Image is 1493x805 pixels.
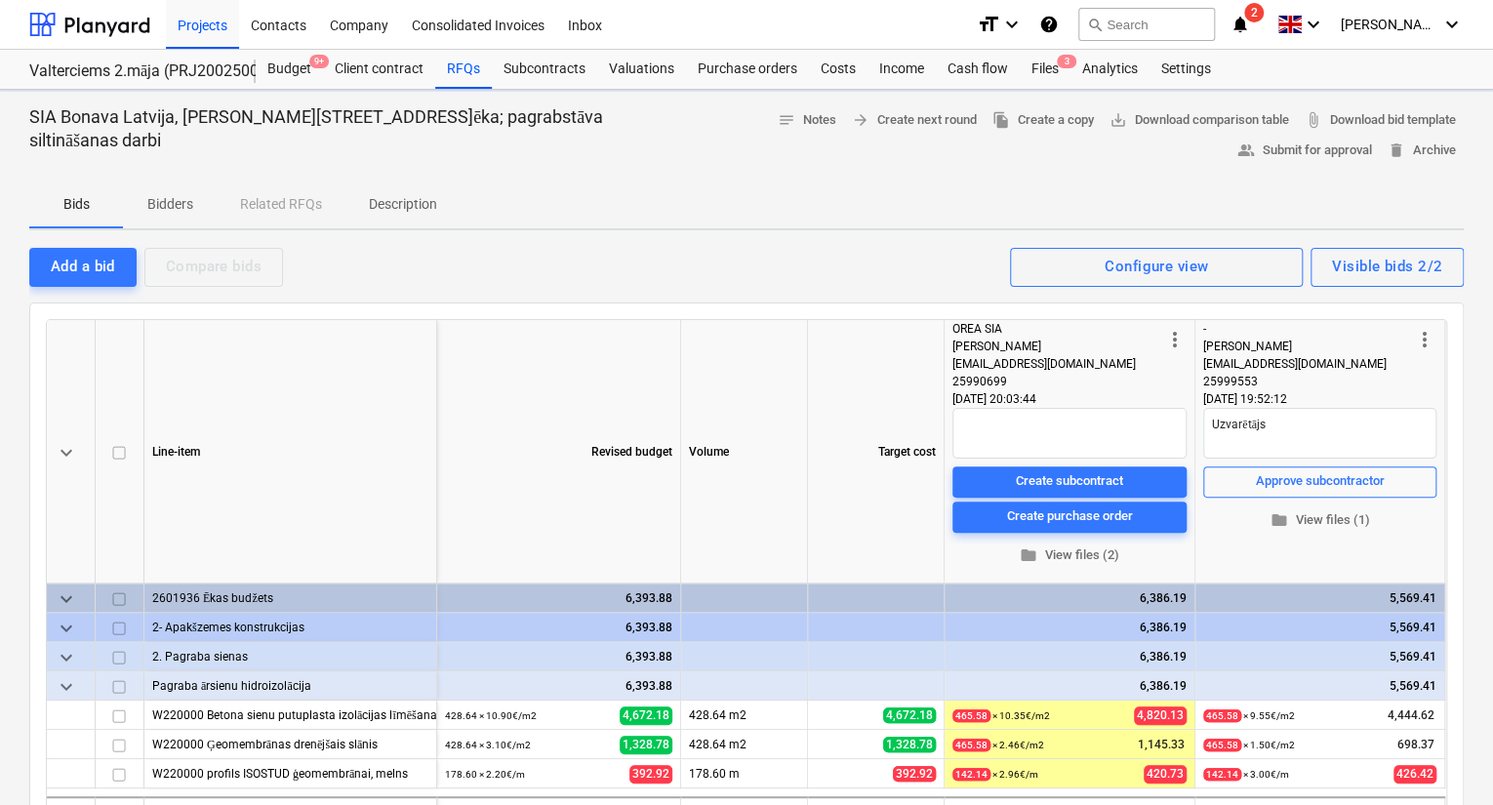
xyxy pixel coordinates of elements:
div: 6,393.88 [445,613,672,642]
div: Configure view [1105,254,1208,279]
span: keyboard_arrow_down [55,645,78,668]
button: Archive [1380,136,1464,166]
span: Submit for approval [1237,140,1372,162]
span: 4,444.62 [1386,706,1436,723]
small: 428.64 × 3.10€ / m2 [445,740,531,750]
iframe: Chat Widget [1395,711,1493,805]
button: Approve subcontractor [1203,465,1436,497]
span: Create next round [852,109,977,132]
div: Approve subcontractor [1256,470,1385,493]
div: 5,569.41 [1203,642,1436,671]
div: Subcontracts [492,50,597,89]
div: [DATE] 20:03:44 [952,390,1187,408]
span: attach_file [1305,111,1322,129]
a: RFQs [435,50,492,89]
button: Create purchase order [952,501,1187,532]
button: View files (1) [1203,504,1436,535]
div: Files [1020,50,1070,89]
div: - [1203,320,1413,338]
span: 1,328.78 [883,737,936,752]
i: format_size [977,13,1000,36]
div: 178.60 m [681,759,808,788]
a: Purchase orders [686,50,809,89]
p: Description [369,194,437,215]
a: Budget9+ [256,50,323,89]
div: Target cost [808,320,945,584]
span: View files (1) [1211,508,1429,531]
span: keyboard_arrow_down [55,586,78,610]
a: Income [868,50,936,89]
small: × 10.35€ / m2 [952,709,1050,722]
small: × 3.00€ / m [1203,768,1289,781]
span: people_alt [1237,141,1255,159]
div: 5,569.41 [1203,613,1436,642]
span: Download bid template [1305,109,1456,132]
a: Download bid template [1297,105,1464,136]
span: keyboard_arrow_down [55,674,78,698]
div: 6,393.88 [445,642,672,671]
i: keyboard_arrow_down [1440,13,1464,36]
button: Create subcontract [952,465,1187,497]
span: save_alt [1110,111,1127,129]
div: 428.64 m2 [681,730,808,759]
div: [PERSON_NAME] [1203,338,1413,355]
div: Cash flow [936,50,1020,89]
span: 3 [1057,55,1076,68]
span: 426.42 [1393,764,1436,783]
span: Notes [778,109,836,132]
p: Bids [53,194,100,215]
div: 6,386.19 [952,671,1187,701]
div: 428.64 m2 [681,701,808,730]
span: 4,672.18 [620,705,672,724]
span: 392.92 [629,764,672,783]
a: Valuations [597,50,686,89]
span: arrow_forward [852,111,869,129]
div: 6,393.88 [445,584,672,613]
span: 4,820.13 [1134,705,1187,724]
div: 5,569.41 [1203,671,1436,701]
span: [EMAIL_ADDRESS][DOMAIN_NAME] [1203,357,1387,371]
a: Costs [809,50,868,89]
button: Create next round [844,105,985,136]
div: Analytics [1070,50,1150,89]
i: Knowledge base [1039,13,1059,36]
span: search [1087,17,1103,32]
div: Line-item [144,320,437,584]
div: 6,386.19 [952,584,1187,613]
div: 2601936 Ēkas budžets [152,584,428,612]
div: Settings [1150,50,1223,89]
small: × 9.55€ / m2 [1203,709,1295,722]
div: [PERSON_NAME] [952,338,1163,355]
span: 2 [1244,3,1264,22]
div: [DATE] 19:52:12 [1203,390,1436,408]
p: SIA Bonava Latvija, [PERSON_NAME][STREET_ADDRESS]ēka; pagrabstāva siltināšanas darbi [29,105,651,152]
p: Bidders [146,194,193,215]
span: delete [1388,141,1405,159]
div: W220000 Ģeomembrānas drenējšais slānis [152,730,428,758]
small: 428.64 × 10.90€ / m2 [445,710,537,721]
small: 178.60 × 2.20€ / m [445,769,525,780]
div: 2. Pagraba sienas [152,642,428,670]
div: OREA SIA [952,320,1163,338]
span: keyboard_arrow_down [55,440,78,463]
div: Visible bids 2/2 [1332,254,1442,279]
textarea: Uzvarētājs [1203,408,1436,459]
a: Client contract [323,50,435,89]
div: Budget [256,50,323,89]
span: 9+ [309,55,329,68]
div: Volume [681,320,808,584]
div: Add a bid [51,254,115,279]
div: Create subcontract [1016,470,1123,493]
button: Visible bids 2/2 [1311,248,1464,287]
button: View files (2) [952,540,1187,570]
span: 1,145.33 [1136,736,1187,752]
div: W220000 Betona sienu putuplasta izolācijas līmēšana, ieskaitot virsmas slīpēšanu, gruntēšanu un k... [152,701,428,729]
span: file_copy [992,111,1010,129]
span: more_vert [1163,328,1187,351]
a: Files3 [1020,50,1070,89]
